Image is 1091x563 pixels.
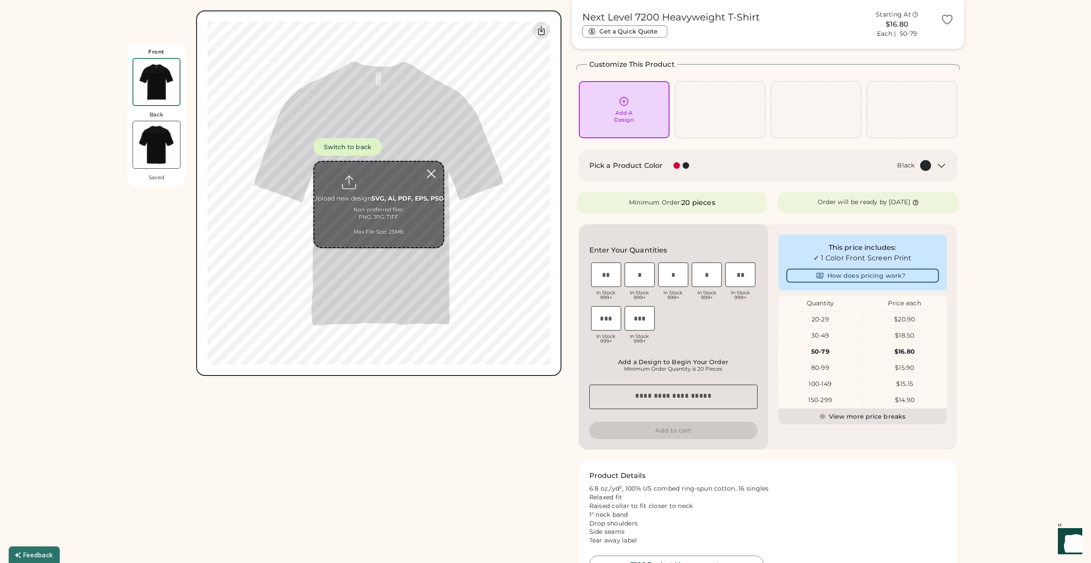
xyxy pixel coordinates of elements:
[148,48,164,55] div: Front
[533,22,550,39] div: Download Front Mockup
[313,138,382,156] button: Switch to back
[589,59,675,70] h2: Customize This Product
[589,485,947,545] div: 6.8 oz./yd², 100% US combed ring-spun cotton, 16 singles Relaxed fit Raised collar to fit closer ...
[778,348,863,356] div: 50-79
[591,334,621,344] div: In Stock 999+
[149,174,164,181] div: Saved
[778,299,863,308] div: Quantity
[859,19,935,30] div: $16.80
[592,358,755,365] div: Add a Design to Begin Your Order
[658,290,688,300] div: In Stock 999+
[889,198,910,207] div: [DATE]
[582,11,760,24] h1: Next Level 7200 Heavyweight T-Shirt
[863,380,947,389] div: $15.15
[778,331,863,340] div: 30-49
[591,290,621,300] div: In Stock 999+
[786,253,939,263] div: ✓ 1 Color Front Screen Print
[589,471,646,481] h2: Product Details
[863,299,947,308] div: Price each
[625,334,655,344] div: In Stock 999+
[371,194,444,202] strong: SVG, Ai, PDF, EPS, PSD
[625,290,655,300] div: In Stock 999+
[1050,524,1087,561] iframe: Front Chat
[863,348,947,356] div: $16.80
[877,30,917,38] div: Each | 50-79
[313,194,444,203] div: Upload new design
[778,364,863,372] div: 80-99
[863,364,947,372] div: $15.90
[786,242,939,253] div: This price includes:
[863,396,947,405] div: $14.90
[778,396,863,405] div: 150-299
[863,331,947,340] div: $18.50
[150,111,163,118] div: Back
[725,290,755,300] div: In Stock 999+
[692,290,722,300] div: In Stock 999+
[897,161,914,170] div: Black
[629,198,682,207] div: Minimum Order:
[582,25,667,38] button: Get a Quick Quote
[133,121,180,168] img: 7200 Black Back Thumbnail
[589,245,667,256] h2: Enter Your Quantities
[778,380,863,389] div: 100-149
[614,109,634,123] div: Add A Design
[876,10,911,19] div: Starting At
[863,315,947,324] div: $20.90
[818,198,887,207] div: Order will be ready by
[589,422,758,439] button: Add to cart
[681,198,715,208] div: 20 pieces
[786,269,939,283] button: How does pricing work?
[778,409,947,424] button: View more price breaks
[133,59,180,105] img: 7200 Black Front Thumbnail
[589,160,663,171] h2: Pick a Product Color
[778,315,863,324] div: 20-29
[592,365,755,372] div: Minimum Order Quantity is 20 Pieces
